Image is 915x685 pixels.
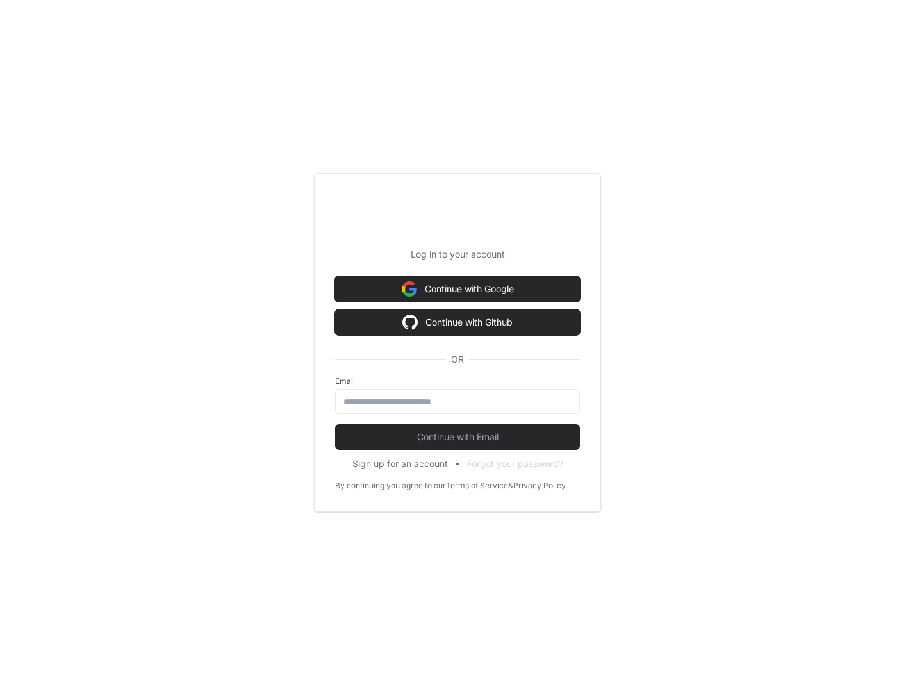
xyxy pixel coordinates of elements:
[467,458,563,470] button: Forgot your password?
[446,353,469,366] span: OR
[335,431,580,443] span: Continue with Email
[402,309,418,335] img: Sign in with google
[335,481,446,491] div: By continuing you agree to our
[335,424,580,450] button: Continue with Email
[508,481,513,491] div: &
[402,276,417,302] img: Sign in with google
[446,481,508,491] a: Terms of Service
[335,276,580,302] button: Continue with Google
[513,481,567,491] a: Privacy Policy.
[335,248,580,261] p: Log in to your account
[335,309,580,335] button: Continue with Github
[335,376,580,386] label: Email
[352,458,448,470] button: Sign up for an account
